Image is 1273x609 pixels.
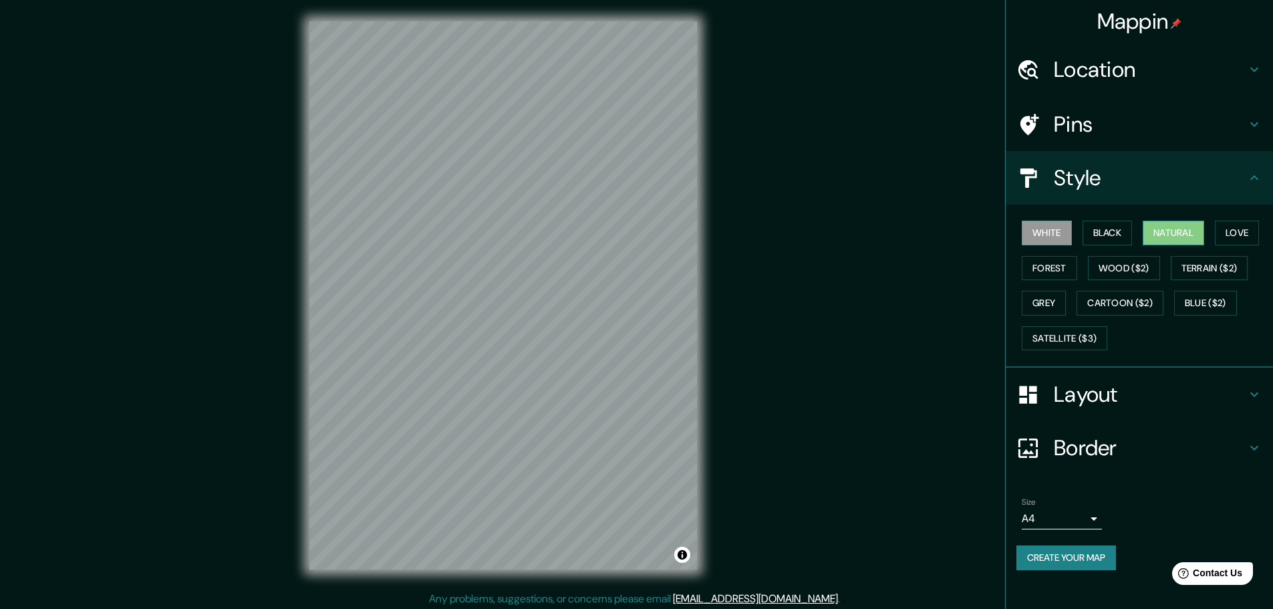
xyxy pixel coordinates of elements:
div: Border [1006,421,1273,475]
button: Satellite ($3) [1022,326,1107,351]
h4: Mappin [1097,8,1182,35]
button: Natural [1143,221,1204,245]
button: Create your map [1016,545,1116,570]
button: Cartoon ($2) [1077,291,1163,316]
a: [EMAIL_ADDRESS][DOMAIN_NAME] [673,592,838,606]
button: Love [1215,221,1259,245]
h4: Pins [1054,111,1246,138]
canvas: Map [309,21,697,570]
button: Black [1083,221,1133,245]
button: Grey [1022,291,1066,316]
button: Wood ($2) [1088,256,1160,281]
div: Style [1006,151,1273,205]
button: Toggle attribution [674,547,690,563]
button: Forest [1022,256,1077,281]
div: Location [1006,43,1273,96]
button: White [1022,221,1072,245]
div: Pins [1006,98,1273,151]
h4: Layout [1054,381,1246,408]
div: . [842,591,845,607]
div: . [840,591,842,607]
p: Any problems, suggestions, or concerns please email . [429,591,840,607]
h4: Location [1054,56,1246,83]
iframe: Help widget launcher [1154,557,1258,594]
label: Size [1022,497,1036,508]
button: Blue ($2) [1174,291,1237,316]
img: pin-icon.png [1171,18,1181,29]
h4: Style [1054,164,1246,191]
button: Terrain ($2) [1171,256,1248,281]
div: A4 [1022,508,1102,529]
h4: Border [1054,435,1246,461]
div: Layout [1006,368,1273,421]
